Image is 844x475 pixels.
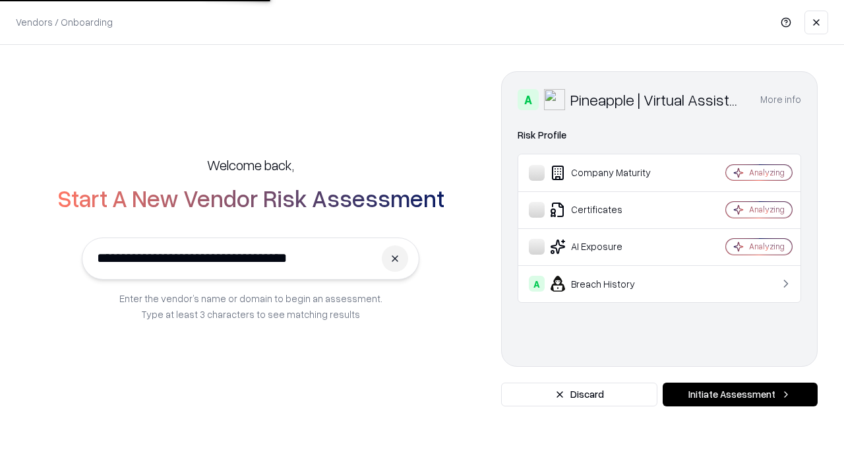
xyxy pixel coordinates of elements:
[663,383,818,406] button: Initiate Assessment
[501,383,657,406] button: Discard
[518,127,801,143] div: Risk Profile
[749,204,785,215] div: Analyzing
[529,165,686,181] div: Company Maturity
[518,89,539,110] div: A
[570,89,744,110] div: Pineapple | Virtual Assistant Agency
[760,88,801,111] button: More info
[16,15,113,29] p: Vendors / Onboarding
[119,290,382,322] p: Enter the vendor’s name or domain to begin an assessment. Type at least 3 characters to see match...
[529,202,686,218] div: Certificates
[749,241,785,252] div: Analyzing
[57,185,444,211] h2: Start A New Vendor Risk Assessment
[544,89,565,110] img: Pineapple | Virtual Assistant Agency
[207,156,294,174] h5: Welcome back,
[529,276,686,292] div: Breach History
[529,276,545,292] div: A
[749,167,785,178] div: Analyzing
[529,239,686,255] div: AI Exposure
